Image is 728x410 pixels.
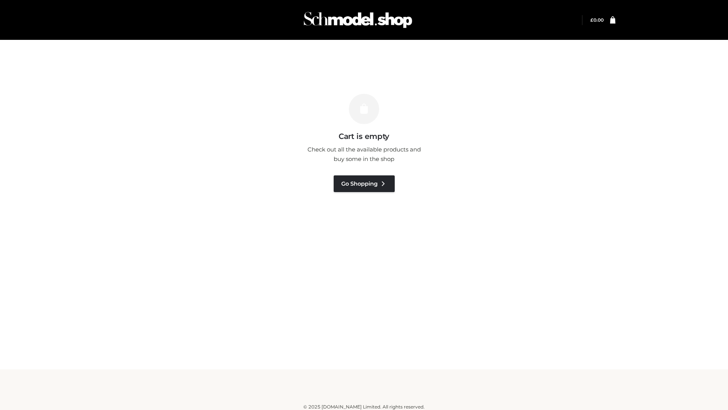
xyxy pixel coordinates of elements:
[334,175,395,192] a: Go Shopping
[303,145,425,164] p: Check out all the available products and buy some in the shop
[301,5,415,35] img: Schmodel Admin 964
[130,132,598,141] h3: Cart is empty
[590,17,604,23] a: £0.00
[590,17,593,23] span: £
[590,17,604,23] bdi: 0.00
